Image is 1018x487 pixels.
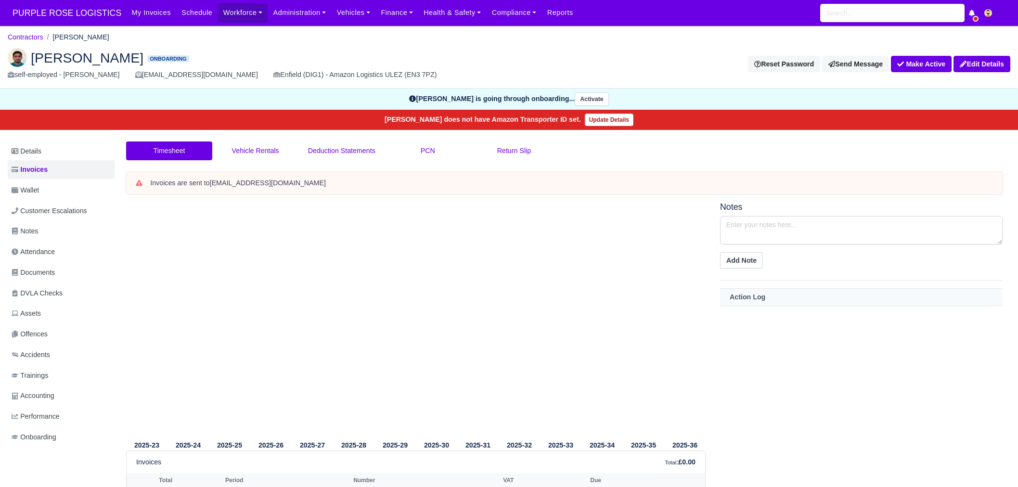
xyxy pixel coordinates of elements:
[268,3,331,22] a: Administration
[8,142,115,160] a: Details
[12,370,48,381] span: Trainings
[250,439,292,451] th: 2025-26
[0,40,1018,89] div: Nitin Semwal
[418,3,487,22] a: Health & Safety
[43,32,109,43] li: [PERSON_NAME]
[8,366,115,385] a: Trainings
[8,69,120,80] div: self-employed - [PERSON_NAME]
[176,3,218,22] a: Schedule
[8,33,43,41] a: Contractors
[126,141,212,160] a: Timesheet
[822,56,889,72] a: Send Message
[540,439,581,451] th: 2025-33
[212,141,298,160] a: Vehicle Rentals
[678,458,696,466] strong: £0.00
[891,56,952,72] button: Make Active
[12,185,39,196] span: Wallet
[8,325,115,344] a: Offences
[8,428,115,447] a: Onboarding
[375,3,418,22] a: Finance
[12,411,60,422] span: Performance
[8,304,115,323] a: Assets
[273,69,437,80] div: Enfield (DIG1) - Amazon Logistics ULEZ (EN3 7PZ)
[720,252,763,269] button: Add Note
[8,386,115,405] a: Accounting
[210,179,326,187] strong: [EMAIL_ADDRESS][DOMAIN_NAME]
[333,439,374,451] th: 2025-28
[720,288,1003,306] th: Action Log
[499,439,540,451] th: 2025-32
[147,55,189,63] span: Onboarding
[12,432,56,443] span: Onboarding
[8,263,115,282] a: Documents
[416,439,457,451] th: 2025-30
[954,56,1010,72] a: Edit Details
[126,3,176,22] a: My Invoices
[136,458,161,466] h6: Invoices
[8,160,115,179] a: Invoices
[585,114,633,126] a: Update Details
[8,3,126,23] span: PURPLE ROSE LOGISTICS
[292,439,333,451] th: 2025-27
[385,141,471,160] a: PCN
[12,267,55,278] span: Documents
[12,308,41,319] span: Assets
[12,205,87,217] span: Customer Escalations
[581,439,623,451] th: 2025-34
[665,460,676,465] small: Total
[820,4,965,22] input: Search...
[8,346,115,364] a: Accidents
[150,179,993,188] div: Invoices are sent to
[12,288,63,299] span: DVLA Checks
[12,164,48,175] span: Invoices
[209,439,250,451] th: 2025-25
[665,457,696,468] div: :
[332,3,376,22] a: Vehicles
[8,202,115,220] a: Customer Escalations
[168,439,209,451] th: 2025-24
[12,226,38,237] span: Notes
[664,439,706,451] th: 2025-36
[12,246,55,257] span: Attendance
[218,3,268,22] a: Workforce
[8,181,115,200] a: Wallet
[126,439,168,451] th: 2025-23
[720,202,1003,212] h5: Notes
[457,439,499,451] th: 2025-31
[8,407,115,426] a: Performance
[487,3,542,22] a: Compliance
[8,222,115,241] a: Notes
[471,141,557,160] a: Return Slip
[31,51,143,64] span: [PERSON_NAME]
[8,243,115,261] a: Attendance
[135,69,258,80] div: [EMAIL_ADDRESS][DOMAIN_NAME]
[12,349,50,360] span: Accidents
[575,92,608,106] button: Activate
[542,3,579,22] a: Reports
[8,4,126,23] a: PURPLE ROSE LOGISTICS
[12,390,54,401] span: Accounting
[8,284,115,303] a: DVLA Checks
[12,329,48,340] span: Offences
[374,439,416,451] th: 2025-29
[298,141,385,160] a: Deduction Statements
[623,439,664,451] th: 2025-35
[748,56,820,72] button: Reset Password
